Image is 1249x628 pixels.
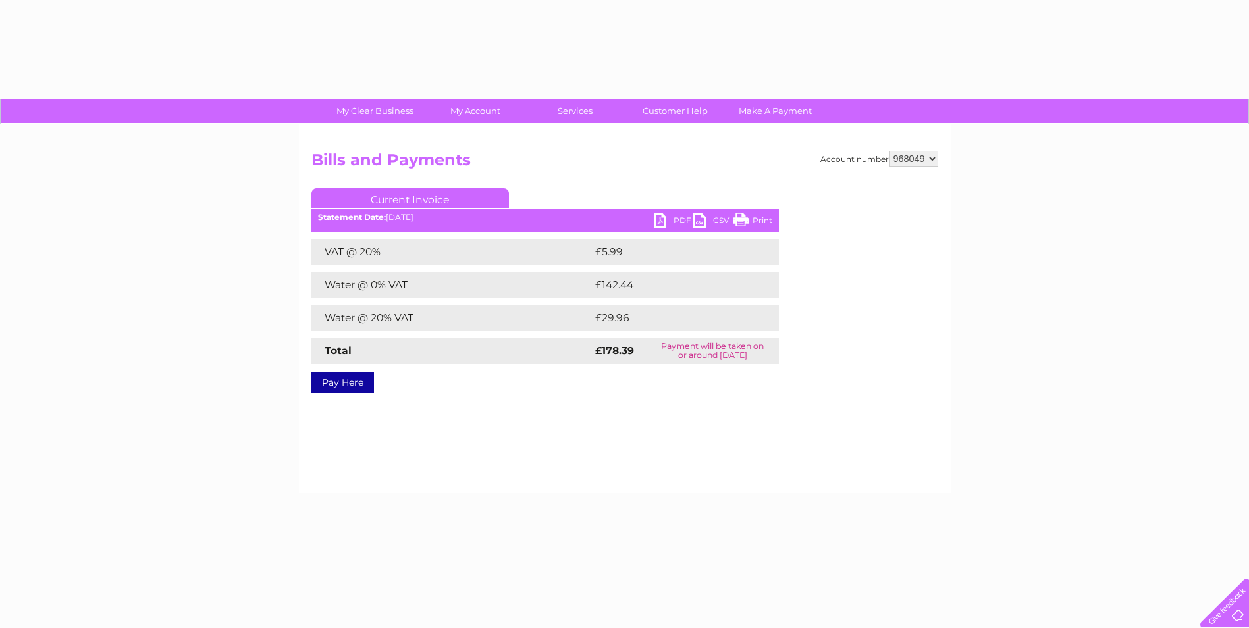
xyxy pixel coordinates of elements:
[592,239,749,265] td: £5.99
[311,372,374,393] a: Pay Here
[321,99,429,123] a: My Clear Business
[693,213,733,232] a: CSV
[311,239,592,265] td: VAT @ 20%
[647,338,779,364] td: Payment will be taken on or around [DATE]
[621,99,730,123] a: Customer Help
[595,344,634,357] strong: £178.39
[592,305,753,331] td: £29.96
[311,188,509,208] a: Current Invoice
[311,213,779,222] div: [DATE]
[733,213,772,232] a: Print
[421,99,529,123] a: My Account
[311,305,592,331] td: Water @ 20% VAT
[311,272,592,298] td: Water @ 0% VAT
[325,344,352,357] strong: Total
[318,212,386,222] b: Statement Date:
[820,151,938,167] div: Account number
[654,213,693,232] a: PDF
[311,151,938,176] h2: Bills and Payments
[521,99,629,123] a: Services
[592,272,755,298] td: £142.44
[721,99,830,123] a: Make A Payment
